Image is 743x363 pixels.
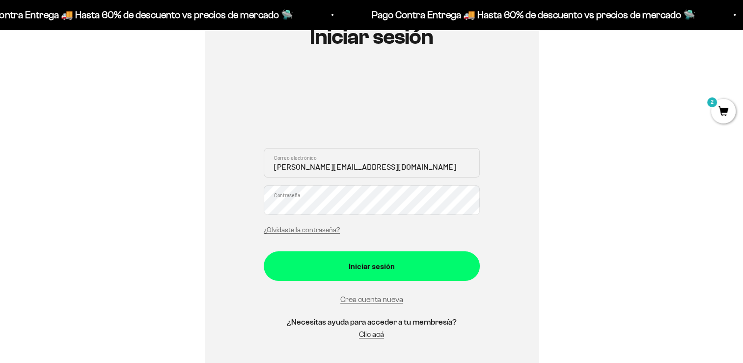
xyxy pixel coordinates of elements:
h1: Iniciar sesión [264,25,480,49]
h5: ¿Necesitas ayuda para acceder a tu membresía? [264,316,480,329]
a: ¿Olvidaste la contraseña? [264,226,340,234]
iframe: Social Login Buttons [264,78,480,136]
a: Clic acá [359,330,384,338]
button: Iniciar sesión [264,251,480,281]
p: Pago Contra Entrega 🚚 Hasta 60% de descuento vs precios de mercado 🛸 [370,7,693,23]
mark: 2 [706,96,718,108]
a: Crea cuenta nueva [340,295,403,303]
div: Iniciar sesión [283,260,460,272]
a: 2 [711,107,736,118]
